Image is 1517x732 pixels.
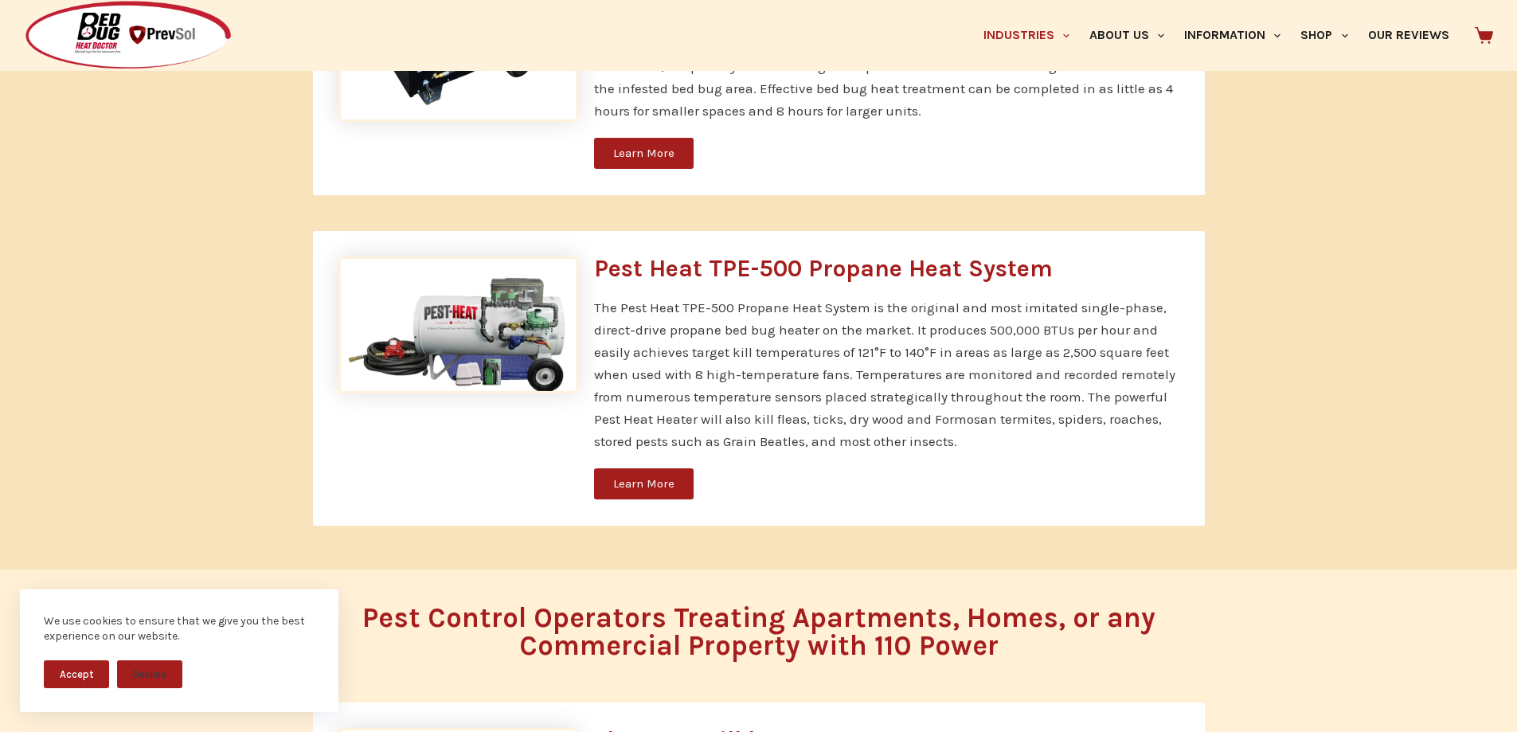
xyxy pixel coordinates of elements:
[13,6,61,54] button: Open LiveChat chat widget
[594,296,1179,452] p: The Pest Heat TPE-500 Propane Heat System is the original and most imitated single-phase, direct-...
[613,147,674,159] span: Learn More
[339,604,1178,660] h2: Pest Control Operators Treating Apartments, Homes, or any Commercial Property with 110 Power
[44,660,109,688] button: Accept
[44,613,315,644] div: We use cookies to ensure that we give you the best experience on our website.
[594,468,694,499] a: Learn More
[117,660,182,688] button: Decline
[613,478,674,490] span: Learn More
[594,138,694,169] a: Learn More
[594,256,1179,280] h3: Pest Heat TPE-500 Propane Heat System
